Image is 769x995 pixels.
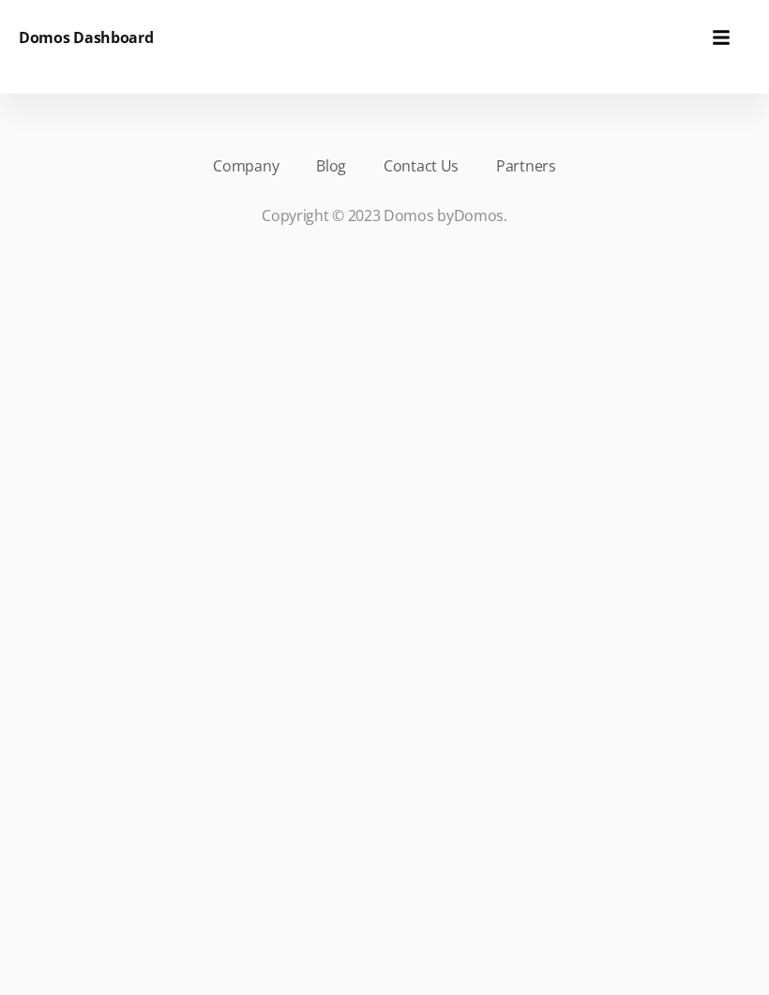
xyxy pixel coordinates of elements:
p: Copyright © 2023 Domos by . [47,204,722,227]
a: Domos [454,205,505,226]
a: Blog [316,155,346,177]
a: Partners [496,155,556,177]
a: Company [213,155,279,177]
a: Contact Us [384,155,459,177]
h6: Domos Dashboard [19,26,154,49]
